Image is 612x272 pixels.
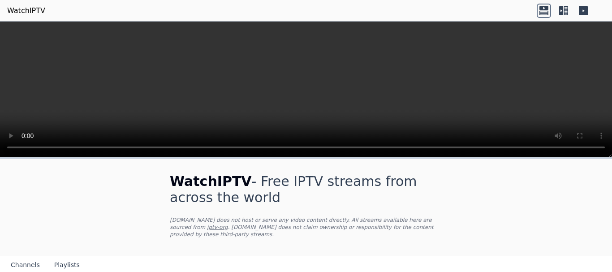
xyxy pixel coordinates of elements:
[7,5,45,16] a: WatchIPTV
[170,173,252,189] span: WatchIPTV
[207,224,228,230] a: iptv-org
[170,216,442,238] p: [DOMAIN_NAME] does not host or serve any video content directly. All streams available here are s...
[170,173,442,206] h1: - Free IPTV streams from across the world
